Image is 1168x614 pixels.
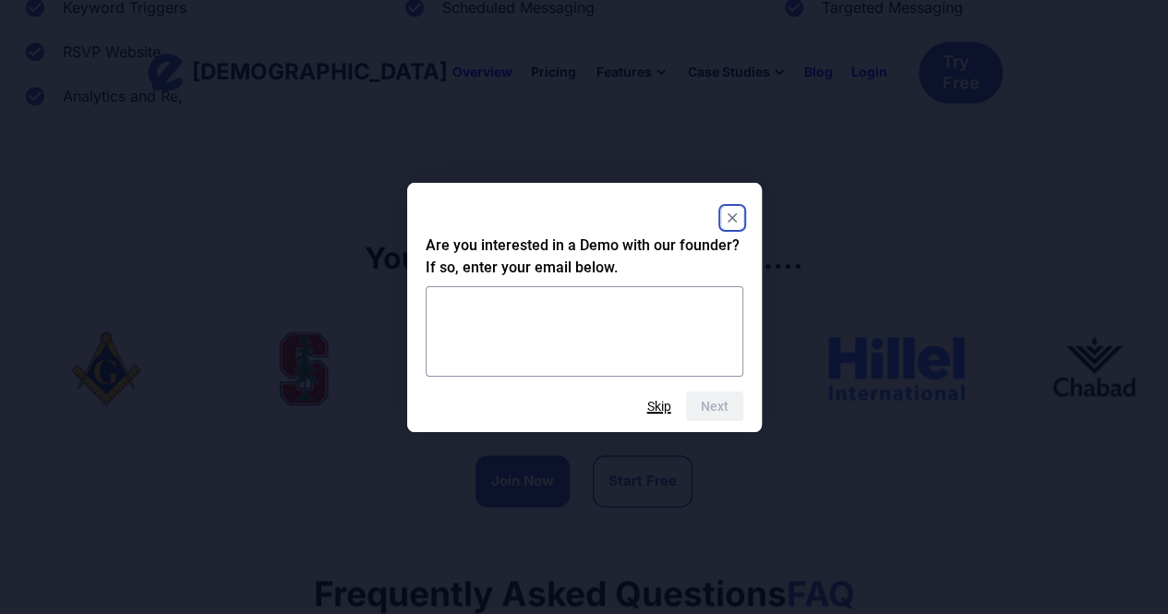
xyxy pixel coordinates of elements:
dialog: Are you interested in a Demo with our founder? If so, enter your email below. [407,183,762,432]
button: Close [721,207,743,229]
button: Next question [686,391,743,421]
button: Skip [647,399,671,414]
textarea: Are you interested in a Demo with our founder? If so, enter your email below. [426,286,743,377]
h2: Are you interested in a Demo with our founder? If so, enter your email below. [426,235,743,279]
